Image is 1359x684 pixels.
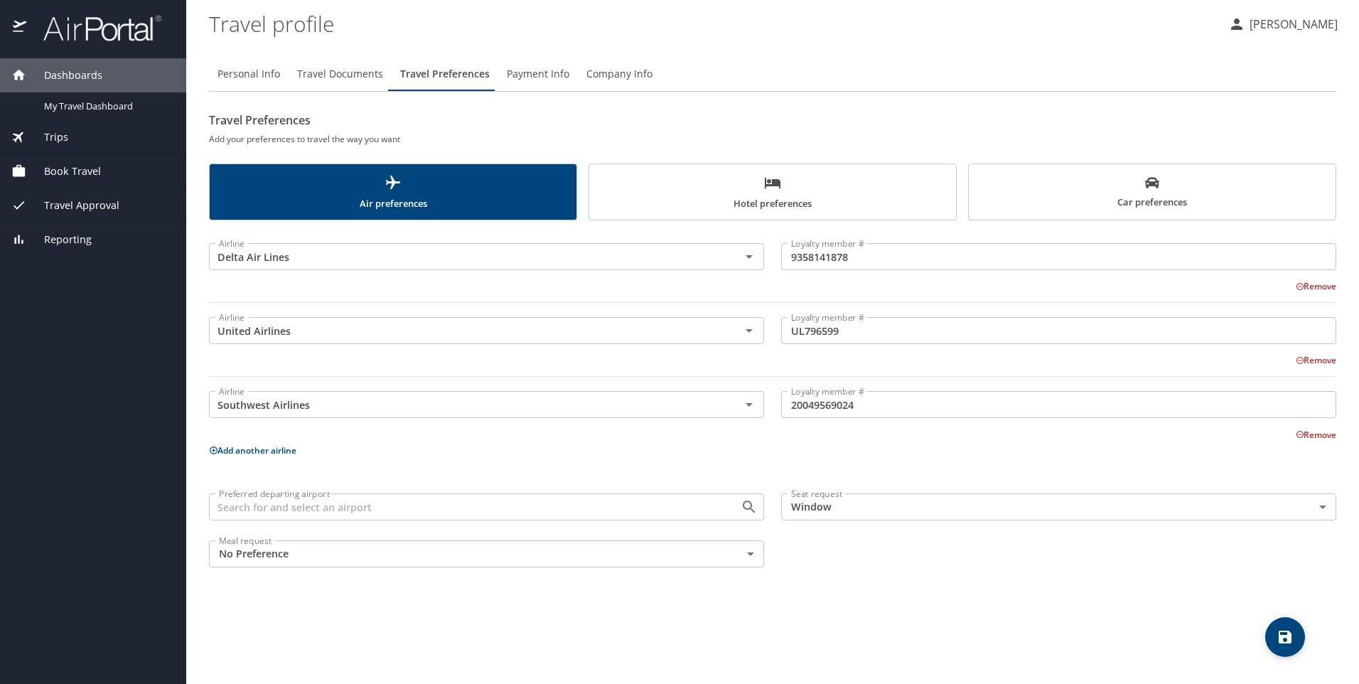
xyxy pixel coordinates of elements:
[739,247,759,267] button: Open
[218,174,568,212] span: Air preferences
[213,247,718,266] input: Select an Airline
[26,129,68,145] span: Trips
[213,395,718,414] input: Select an Airline
[26,232,92,247] span: Reporting
[739,497,759,517] button: Open
[507,65,569,83] span: Payment Info
[209,444,296,456] button: Add another airline
[1296,280,1336,292] button: Remove
[213,498,718,516] input: Search for and select an airport
[1265,617,1305,657] button: save
[217,65,280,83] span: Personal Info
[297,65,383,83] span: Travel Documents
[209,540,764,567] div: No Preference
[26,164,101,179] span: Book Travel
[739,395,759,415] button: Open
[1296,354,1336,366] button: Remove
[1296,429,1336,441] button: Remove
[13,14,28,42] img: icon-airportal.png
[209,164,1336,220] div: scrollable force tabs example
[213,321,718,340] input: Select an Airline
[209,57,1336,91] div: Profile
[209,109,1336,132] h2: Travel Preferences
[598,174,947,212] span: Hotel preferences
[400,65,490,83] span: Travel Preferences
[26,68,102,83] span: Dashboards
[1245,16,1338,33] p: [PERSON_NAME]
[28,14,161,42] img: airportal-logo.png
[1223,11,1343,37] button: [PERSON_NAME]
[26,198,119,213] span: Travel Approval
[209,132,1336,146] h6: Add your preferences to travel the way you want
[977,176,1327,210] span: Car preferences
[739,321,759,341] button: Open
[586,65,652,83] span: Company Info
[209,1,1217,46] h1: Travel profile
[44,100,169,113] span: My Travel Dashboard
[781,493,1336,520] div: Window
